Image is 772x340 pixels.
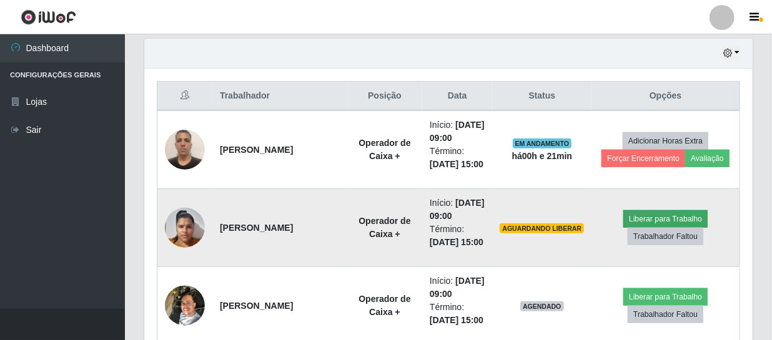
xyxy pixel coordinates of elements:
button: Liberar para Trabalho [623,288,708,306]
button: Liberar para Trabalho [623,210,708,228]
strong: [PERSON_NAME] [220,145,293,155]
time: [DATE] 15:00 [430,237,483,247]
span: EM ANDAMENTO [513,138,572,148]
time: [DATE] 15:00 [430,315,483,325]
img: 1725217718320.jpeg [165,279,205,332]
button: Forçar Encerramento [601,150,685,167]
li: Início: [430,274,485,301]
li: Início: [430,197,485,223]
img: CoreUI Logo [21,9,76,25]
time: [DATE] 09:00 [430,198,485,221]
time: [DATE] 15:00 [430,159,483,169]
th: Trabalhador [212,82,347,111]
strong: Operador de Caixa + [359,294,410,317]
button: Trabalhador Faltou [628,228,703,245]
li: Término: [430,145,485,171]
button: Trabalhador Faltou [628,306,703,323]
time: [DATE] 09:00 [430,120,485,143]
strong: Operador de Caixa + [359,216,410,239]
li: Término: [430,301,485,327]
img: 1724269488356.jpeg [165,201,205,254]
strong: [PERSON_NAME] [220,223,293,233]
th: Status [492,82,591,111]
li: Término: [430,223,485,249]
img: 1745348003536.jpeg [165,123,205,176]
button: Adicionar Horas Extra [623,132,708,150]
th: Posição [347,82,422,111]
time: [DATE] 09:00 [430,276,485,299]
strong: Operador de Caixa + [359,138,410,161]
button: Avaliação [685,150,730,167]
th: Data [422,82,492,111]
th: Opções [591,82,740,111]
li: Início: [430,119,485,145]
strong: há 00 h e 21 min [512,151,573,161]
span: AGENDADO [520,301,564,311]
strong: [PERSON_NAME] [220,301,293,311]
span: AGUARDANDO LIBERAR [500,223,584,233]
